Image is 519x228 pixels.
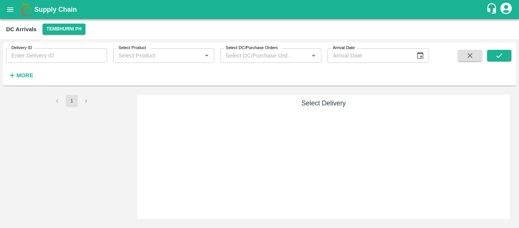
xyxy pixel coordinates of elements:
[2,1,19,18] button: open drawer
[202,51,212,61] button: Open
[141,98,507,108] h6: Select Delivery
[413,48,427,63] button: Choose date
[50,95,93,107] nav: pagination navigation
[116,51,199,61] input: Select Product
[66,95,78,107] button: page 1
[226,45,278,51] label: Select DC/Purchase Orders
[119,45,146,51] label: Select Product
[486,3,499,16] div: customer-support
[6,69,35,82] button: More
[328,48,410,63] input: Arrival Date
[16,72,33,78] strong: More
[19,2,34,17] img: logo
[6,48,107,63] input: Enter Delivery ID
[309,51,318,61] button: Open
[34,6,77,13] b: Supply Chain
[34,4,486,15] a: Supply Chain
[499,2,513,18] div: account of current user
[6,24,36,34] div: DC Arrivals
[11,45,32,51] label: Delivery ID
[43,24,85,35] button: Select DC
[223,51,297,61] input: Select DC/Purchase Orders
[333,45,355,51] label: Arrival Date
